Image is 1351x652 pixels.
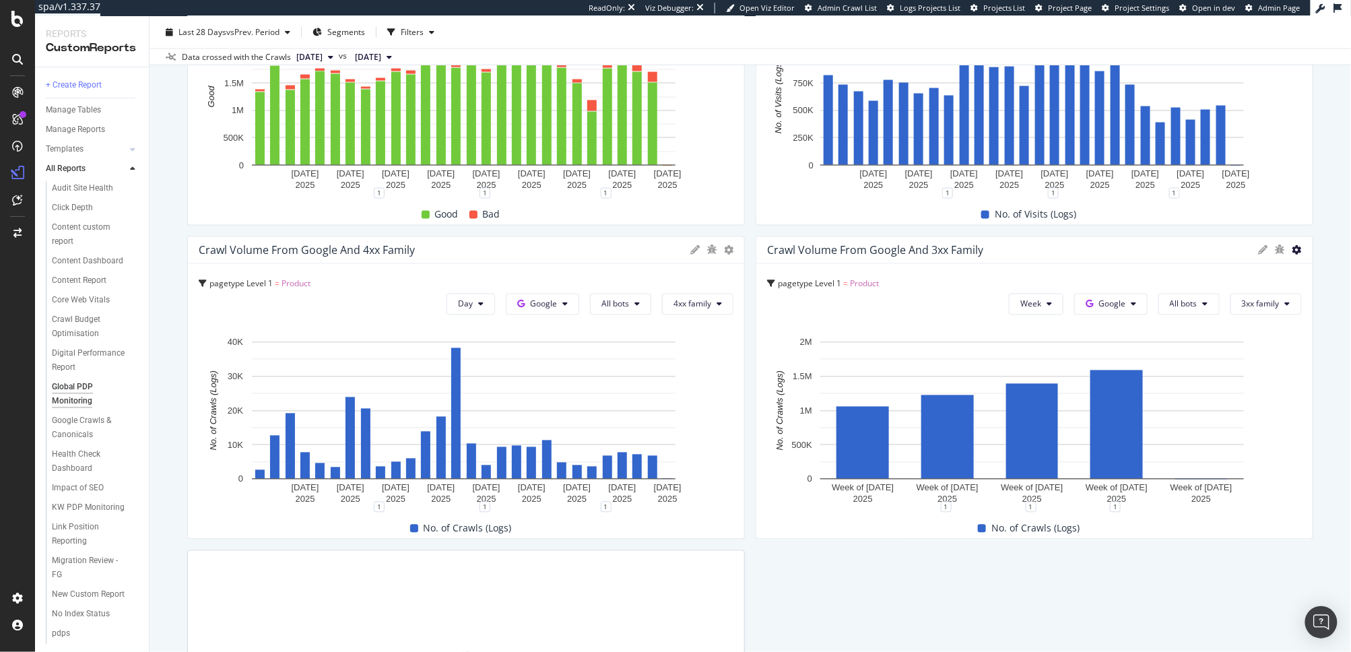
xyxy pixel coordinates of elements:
div: Global PDP Monitoring [52,380,127,408]
div: Crawl Volume from Google and 4xx familypagetype Level 1 = ProductDayGoogleAll bots4xx familyA cha... [187,236,745,540]
text: 2025 [658,494,678,504]
a: Health Check Dashboard [52,447,139,476]
text: [DATE] [427,169,455,179]
a: Open in dev [1180,3,1236,13]
a: Core Web Vitals [52,293,139,307]
div: CustomReports [46,40,138,56]
text: [DATE] [292,483,319,493]
text: [DATE] [654,169,682,179]
text: 2025 [1045,181,1065,191]
div: 1 [941,502,952,513]
text: [DATE] [337,169,364,179]
text: [DATE] [995,169,1023,179]
text: 2025 [1135,181,1155,191]
button: All bots [590,294,651,315]
div: All Reports [46,162,86,176]
text: 1M [800,406,812,416]
div: 1 [601,188,612,199]
span: pagetype Level 1 [778,278,841,290]
a: Digital Performance Report [52,346,139,374]
div: 1 [374,502,385,513]
text: 500K [224,133,244,143]
div: + Create Report [46,78,102,92]
text: 10K [228,440,243,450]
text: 20K [228,406,243,416]
text: 2025 [341,494,360,504]
span: Product [850,278,879,290]
span: Project Settings [1115,3,1170,13]
a: Manage Reports [46,123,139,137]
div: KW PDP Monitoring [52,500,125,515]
text: 1.5M [793,372,812,382]
div: Crawl Volume from Google and 4xx family [199,244,415,257]
div: Crawl Budget Optimisation [52,313,129,341]
a: Content custom report [52,220,139,249]
text: [DATE] [337,483,364,493]
text: 2025 [1022,494,1042,504]
text: [DATE] [518,169,546,179]
text: 2025 [909,181,929,191]
text: 2025 [522,494,541,504]
button: Last 28 DaysvsPrev. Period [160,22,296,43]
text: 2025 [567,181,587,191]
span: = [275,278,279,290]
text: 40K [228,337,243,348]
a: Templates [46,142,126,156]
button: Day [447,294,495,315]
text: 500K [792,440,813,450]
div: No Index Status [52,607,110,621]
div: bug [706,245,717,255]
a: + Create Report [46,78,139,92]
div: A chart. [199,335,728,507]
svg: A chart. [767,22,1296,193]
div: Content custom report [52,220,127,249]
span: All bots [1170,298,1197,310]
text: [DATE] [427,483,455,493]
span: All bots [601,298,629,310]
text: 0 [808,474,812,484]
span: No. of Crawls (Logs) [424,521,512,537]
text: 2025 [954,181,974,191]
text: No. of Crawls (Logs) [208,371,218,451]
text: [DATE] [518,483,546,493]
span: Google [530,298,557,310]
button: All bots [1158,294,1220,315]
div: Audit Site Health [52,181,113,195]
text: [DATE] [1177,169,1205,179]
text: 2025 [999,181,1019,191]
span: 2025 Sep. 22nd [296,51,323,63]
text: No. of Crawls (Logs) [775,371,785,451]
a: Content Dashboard [52,254,139,268]
div: 1 [374,188,385,199]
text: Good [206,86,216,108]
span: Admin Crawl List [818,3,877,13]
text: Week of [DATE] [1171,483,1232,493]
text: 2025 [341,181,360,191]
a: Project Page [1036,3,1092,13]
text: 2025 [567,494,587,504]
button: Filters [382,22,440,43]
text: 2025 [477,181,496,191]
text: 2025 [296,494,315,504]
span: Open in dev [1193,3,1236,13]
a: No Index Status [52,607,139,621]
span: Logs Projects List [900,3,960,13]
div: ReadOnly: [589,3,625,13]
div: 1 [1026,502,1036,513]
text: 2025 [1181,181,1201,191]
a: Content Report [52,273,139,288]
text: 2025 [1191,494,1211,504]
div: 1 [480,188,490,199]
text: 1M [232,106,244,116]
text: 250K [793,133,814,143]
div: bug [1275,245,1286,255]
text: 500K [793,106,814,116]
a: Audit Site Health [52,181,139,195]
div: Open Intercom Messenger [1305,606,1338,639]
div: 1 [601,502,612,513]
text: [DATE] [1086,169,1114,179]
a: Project Settings [1102,3,1170,13]
span: vs Prev. Period [226,26,279,38]
span: Product [282,278,310,290]
span: Bad [483,207,500,223]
